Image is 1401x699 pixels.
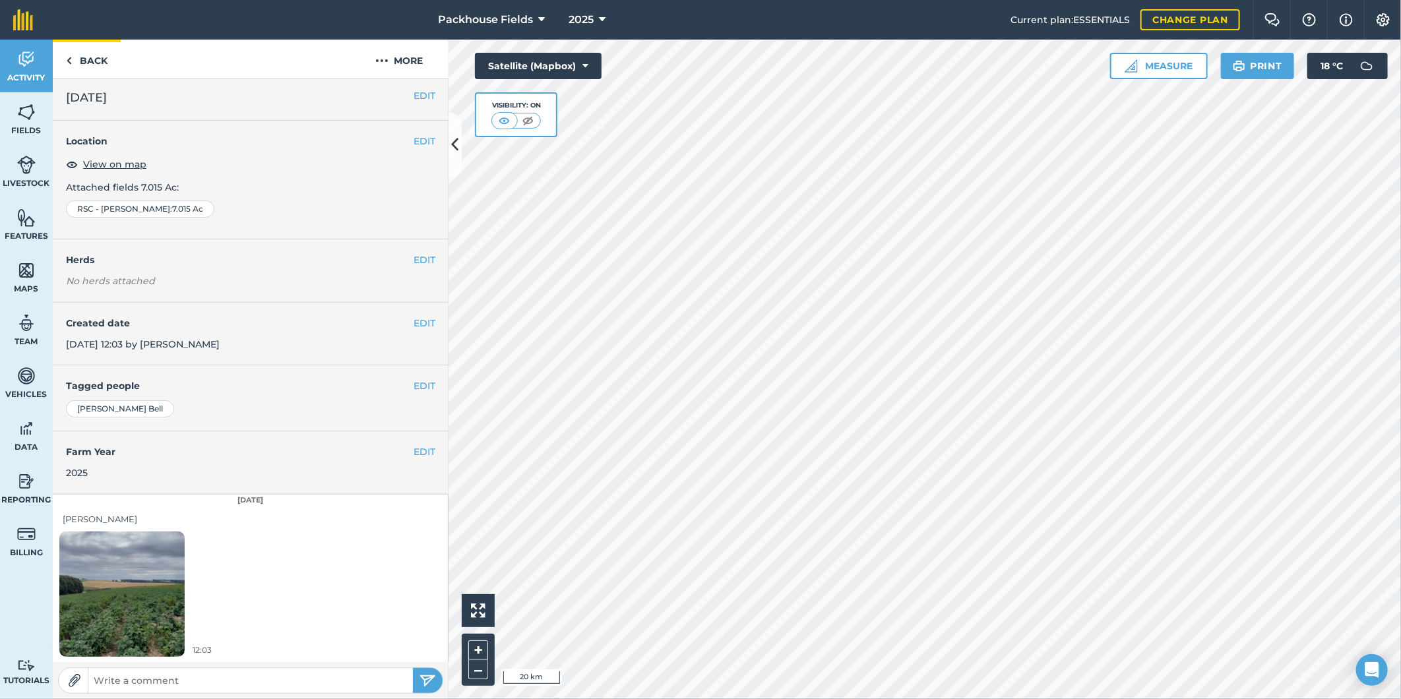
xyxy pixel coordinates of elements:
[1354,53,1380,79] img: svg+xml;base64,PD94bWwgdmVyc2lvbj0iMS4wIiBlbmNvZGluZz0idXRmLTgiPz4KPCEtLSBHZW5lcmF0b3I6IEFkb2JlIE...
[1233,58,1245,74] img: svg+xml;base64,PHN2ZyB4bWxucz0iaHR0cDovL3d3dy53My5vcmcvMjAwMC9zdmciIHdpZHRoPSIxOSIgaGVpZ2h0PSIyNC...
[1356,654,1388,686] div: Open Intercom Messenger
[83,157,146,171] span: View on map
[414,88,435,103] button: EDIT
[468,660,488,679] button: –
[496,114,513,127] img: svg+xml;base64,PHN2ZyB4bWxucz0iaHR0cDovL3d3dy53My5vcmcvMjAwMC9zdmciIHdpZHRoPSI1MCIgaGVpZ2h0PSI0MC...
[66,88,435,107] h2: [DATE]
[1264,13,1280,26] img: Two speech bubbles overlapping with the left bubble in the forefront
[66,156,146,172] button: View on map
[1110,53,1208,79] button: Measure
[17,155,36,175] img: svg+xml;base64,PD94bWwgdmVyc2lvbj0iMS4wIiBlbmNvZGluZz0idXRmLTgiPz4KPCEtLSBHZW5lcmF0b3I6IEFkb2JlIE...
[66,274,449,288] em: No herds attached
[53,303,449,366] div: [DATE] 12:03 by [PERSON_NAME]
[59,510,185,677] img: Loading spinner
[414,444,435,459] button: EDIT
[66,379,435,393] h4: Tagged people
[17,313,36,333] img: svg+xml;base64,PD94bWwgdmVyc2lvbj0iMS4wIiBlbmNvZGluZz0idXRmLTgiPz4KPCEtLSBHZW5lcmF0b3I6IEFkb2JlIE...
[66,253,449,267] h4: Herds
[77,204,170,214] span: RSC - [PERSON_NAME]
[53,495,449,506] div: [DATE]
[1140,9,1240,30] a: Change plan
[1011,13,1130,27] span: Current plan : ESSENTIALS
[66,156,78,172] img: svg+xml;base64,PHN2ZyB4bWxucz0iaHR0cDovL3d3dy53My5vcmcvMjAwMC9zdmciIHdpZHRoPSIxOCIgaGVpZ2h0PSIyNC...
[414,316,435,330] button: EDIT
[17,366,36,386] img: svg+xml;base64,PD94bWwgdmVyc2lvbj0iMS4wIiBlbmNvZGluZz0idXRmLTgiPz4KPCEtLSBHZW5lcmF0b3I6IEFkb2JlIE...
[53,40,121,78] a: Back
[17,260,36,280] img: svg+xml;base64,PHN2ZyB4bWxucz0iaHR0cDovL3d3dy53My5vcmcvMjAwMC9zdmciIHdpZHRoPSI1NiIgaGVpZ2h0PSI2MC...
[17,471,36,491] img: svg+xml;base64,PD94bWwgdmVyc2lvbj0iMS4wIiBlbmNvZGluZz0idXRmLTgiPz4KPCEtLSBHZW5lcmF0b3I6IEFkb2JlIE...
[17,208,36,228] img: svg+xml;base64,PHN2ZyB4bWxucz0iaHR0cDovL3d3dy53My5vcmcvMjAwMC9zdmciIHdpZHRoPSI1NiIgaGVpZ2h0PSI2MC...
[438,12,533,28] span: Packhouse Fields
[420,673,436,688] img: svg+xml;base64,PHN2ZyB4bWxucz0iaHR0cDovL3d3dy53My5vcmcvMjAwMC9zdmciIHdpZHRoPSIyNSIgaGVpZ2h0PSIyNC...
[17,49,36,69] img: svg+xml;base64,PD94bWwgdmVyc2lvbj0iMS4wIiBlbmNvZGluZz0idXRmLTgiPz4KPCEtLSBHZW5lcmF0b3I6IEFkb2JlIE...
[414,253,435,267] button: EDIT
[520,114,536,127] img: svg+xml;base64,PHN2ZyB4bWxucz0iaHR0cDovL3d3dy53My5vcmcvMjAwMC9zdmciIHdpZHRoPSI1MCIgaGVpZ2h0PSI0MC...
[414,379,435,393] button: EDIT
[88,671,413,690] input: Write a comment
[13,9,33,30] img: fieldmargin Logo
[17,102,36,122] img: svg+xml;base64,PHN2ZyB4bWxucz0iaHR0cDovL3d3dy53My5vcmcvMjAwMC9zdmciIHdpZHRoPSI1NiIgaGVpZ2h0PSI2MC...
[1307,53,1388,79] button: 18 °C
[1321,53,1343,79] span: 18 ° C
[1301,13,1317,26] img: A question mark icon
[170,204,203,214] span: : 7.015 Ac
[66,134,435,148] h4: Location
[375,53,389,69] img: svg+xml;base64,PHN2ZyB4bWxucz0iaHR0cDovL3d3dy53My5vcmcvMjAwMC9zdmciIHdpZHRoPSIyMCIgaGVpZ2h0PSIyNC...
[66,400,174,417] div: [PERSON_NAME] Bell
[66,53,72,69] img: svg+xml;base64,PHN2ZyB4bWxucz0iaHR0cDovL3d3dy53My5vcmcvMjAwMC9zdmciIHdpZHRoPSI5IiBoZWlnaHQ9IjI0Ii...
[17,659,36,672] img: svg+xml;base64,PD94bWwgdmVyc2lvbj0iMS4wIiBlbmNvZGluZz0idXRmLTgiPz4KPCEtLSBHZW5lcmF0b3I6IEFkb2JlIE...
[491,100,542,111] div: Visibility: On
[471,603,485,618] img: Four arrows, one pointing top left, one top right, one bottom right and the last bottom left
[66,180,435,195] p: Attached fields 7.015 Ac :
[63,512,439,526] div: [PERSON_NAME]
[414,134,435,148] button: EDIT
[68,674,81,687] img: Paperclip icon
[66,466,435,480] div: 2025
[1375,13,1391,26] img: A cog icon
[475,53,602,79] button: Satellite (Mapbox)
[1340,12,1353,28] img: svg+xml;base64,PHN2ZyB4bWxucz0iaHR0cDovL3d3dy53My5vcmcvMjAwMC9zdmciIHdpZHRoPSIxNyIgaGVpZ2h0PSIxNy...
[66,316,435,330] h4: Created date
[1221,53,1295,79] button: Print
[17,419,36,439] img: svg+xml;base64,PD94bWwgdmVyc2lvbj0iMS4wIiBlbmNvZGluZz0idXRmLTgiPz4KPCEtLSBHZW5lcmF0b3I6IEFkb2JlIE...
[17,524,36,544] img: svg+xml;base64,PD94bWwgdmVyc2lvbj0iMS4wIiBlbmNvZGluZz0idXRmLTgiPz4KPCEtLSBHZW5lcmF0b3I6IEFkb2JlIE...
[1125,59,1138,73] img: Ruler icon
[193,644,212,656] span: 12:03
[569,12,594,28] span: 2025
[468,640,488,660] button: +
[66,444,435,459] h4: Farm Year
[350,40,449,78] button: More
